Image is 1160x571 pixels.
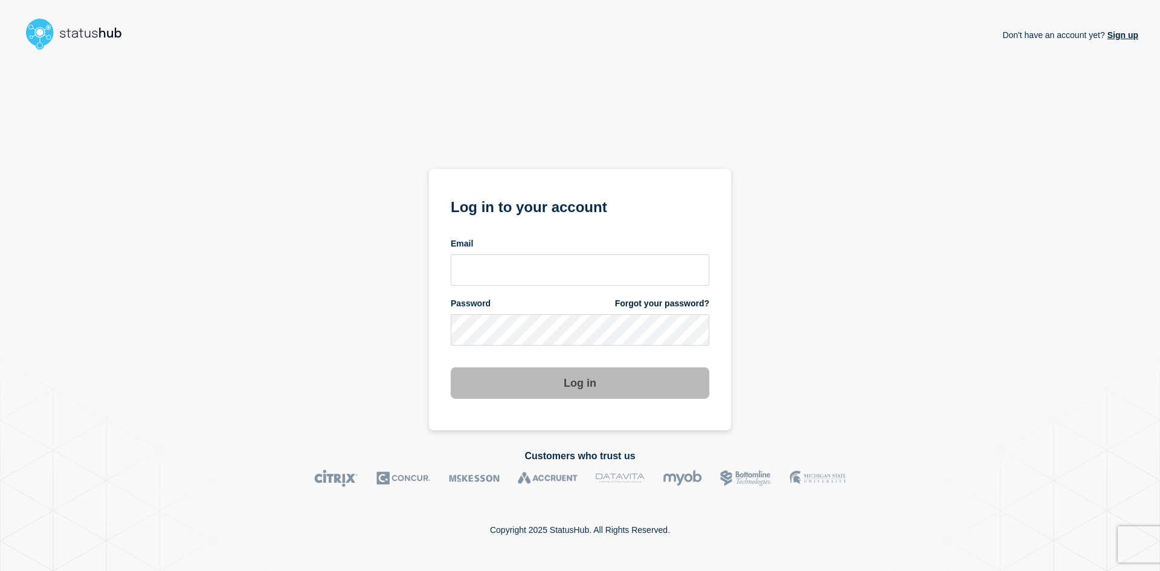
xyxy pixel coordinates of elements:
button: Log in [451,367,709,399]
img: StatusHub logo [22,15,137,53]
a: Sign up [1105,30,1138,40]
img: Bottomline logo [720,469,772,487]
img: MSU logo [790,469,846,487]
h2: Customers who trust us [22,451,1138,462]
input: email input [451,254,709,286]
img: Accruent logo [518,469,578,487]
input: password input [451,314,709,346]
img: Citrix logo [314,469,358,487]
span: Password [451,298,491,309]
img: Concur logo [376,469,431,487]
p: Don't have an account yet? [1002,21,1138,50]
img: McKesson logo [449,469,500,487]
span: Email [451,238,473,250]
a: Forgot your password? [615,298,709,309]
img: DataVita logo [596,469,645,487]
p: Copyright 2025 StatusHub. All Rights Reserved. [490,525,670,535]
h1: Log in to your account [451,195,709,217]
img: myob logo [663,469,702,487]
